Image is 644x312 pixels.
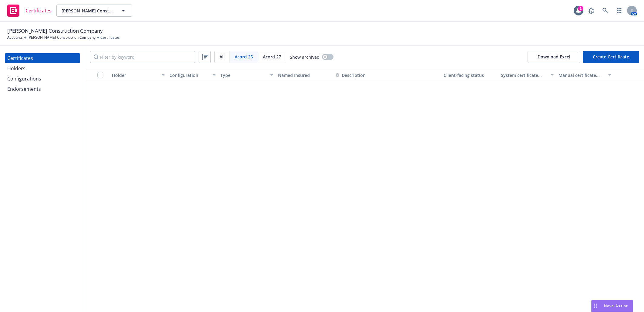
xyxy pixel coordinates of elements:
[109,68,167,82] button: Holder
[613,5,625,17] a: Switch app
[441,68,499,82] button: Client-facing status
[100,35,120,40] span: Certificates
[290,54,320,60] span: Show archived
[90,51,195,63] input: Filter by keyword
[5,74,80,84] a: Configurations
[591,300,633,312] button: Nova Assist
[498,68,556,82] button: System certificate last generated
[169,72,209,78] div: Configuration
[604,303,628,308] span: Nova Assist
[97,72,103,78] input: Select all
[558,72,605,78] div: Manual certificate last generated
[5,64,80,73] a: Holders
[7,27,103,35] span: [PERSON_NAME] Construction Company
[5,84,80,94] a: Endorsements
[444,72,496,78] div: Client-facing status
[167,68,218,82] button: Configuration
[5,2,54,19] a: Certificates
[7,84,41,94] div: Endorsements
[25,8,52,13] span: Certificates
[220,72,267,78] div: Type
[585,5,597,17] a: Report a Bug
[7,64,25,73] div: Holders
[599,5,611,17] a: Search
[276,68,333,82] button: Named Insured
[556,68,614,82] button: Manual certificate last generated
[336,72,366,78] button: Description
[5,53,80,63] a: Certificates
[220,54,225,60] span: All
[28,35,96,40] a: [PERSON_NAME] Construction Company
[218,68,276,82] button: Type
[7,74,41,84] div: Configurations
[235,54,253,60] span: Acord 25
[578,6,583,11] div: 1
[112,72,158,78] div: Holder
[501,72,547,78] div: System certificate last generated
[278,72,331,78] div: Named Insured
[263,54,281,60] span: Acord 27
[528,51,580,63] button: Download Excel
[56,5,132,17] button: [PERSON_NAME] Construction Company
[592,300,599,312] div: Drag to move
[583,51,639,63] button: Create Certificate
[62,8,114,14] span: [PERSON_NAME] Construction Company
[7,53,33,63] div: Certificates
[7,35,23,40] a: Accounts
